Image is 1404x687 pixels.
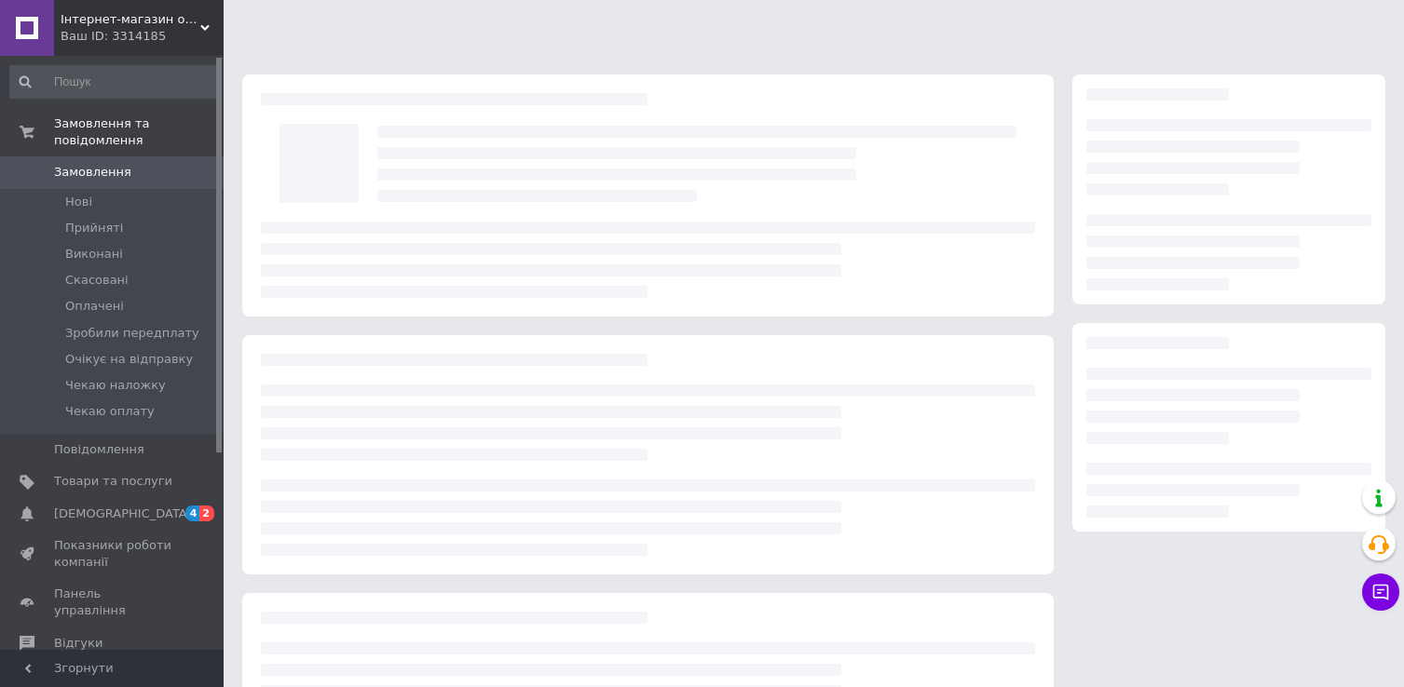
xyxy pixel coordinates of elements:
span: Замовлення [54,164,131,181]
span: 4 [185,505,200,521]
span: Зробили передплату [65,325,199,342]
span: Чекаю оплату [65,403,155,420]
span: Нові [65,194,92,210]
span: Прийняті [65,220,123,236]
input: Пошук [9,65,220,99]
span: Товари та послуги [54,473,172,490]
span: Очікує на відправку [65,351,193,368]
span: Відгуки [54,635,102,652]
span: Показники роботи компанії [54,537,172,571]
span: Оплачені [65,298,124,315]
span: Панель управління [54,586,172,619]
button: Чат з покупцем [1362,573,1399,611]
span: Замовлення та повідомлення [54,115,224,149]
span: Повідомлення [54,441,144,458]
span: Чекаю наложку [65,377,166,394]
span: 2 [199,505,214,521]
span: [DEMOGRAPHIC_DATA] [54,505,192,522]
span: Виконані [65,246,123,263]
span: Інтернет-магазин одягу "The Rechi" [61,11,200,28]
div: Ваш ID: 3314185 [61,28,224,45]
span: Скасовані [65,272,129,289]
